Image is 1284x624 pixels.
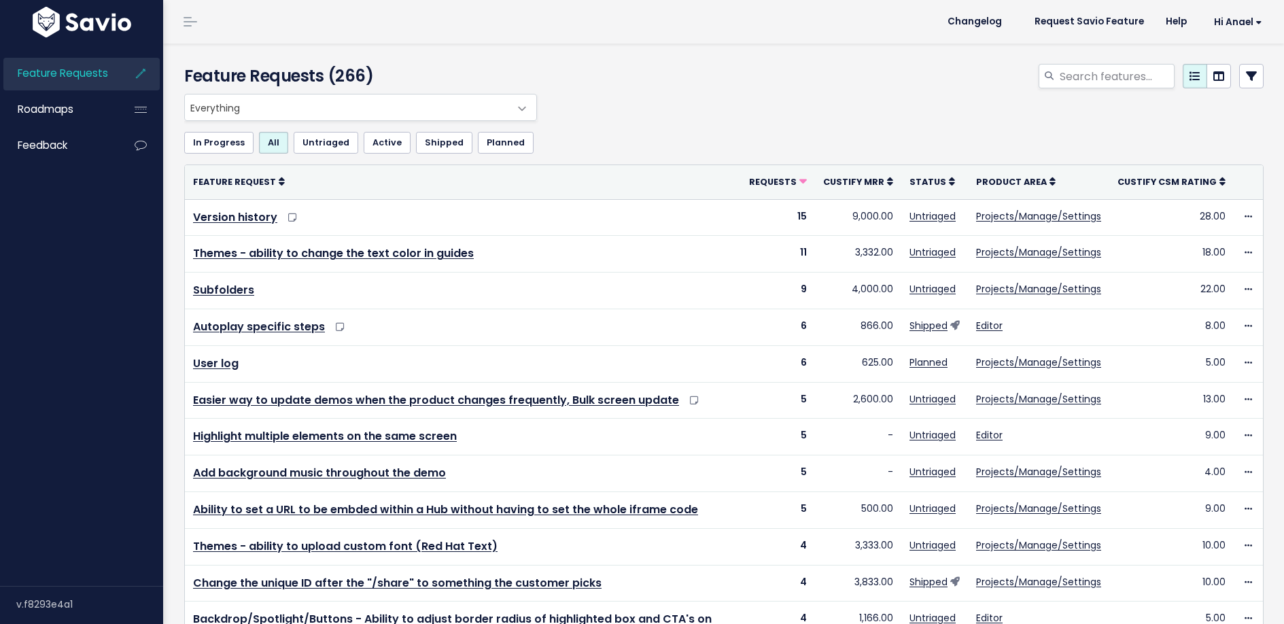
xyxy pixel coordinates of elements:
td: 4 [741,565,815,602]
a: Untriaged [909,282,956,296]
img: logo-white.9d6f32f41409.svg [29,7,135,37]
a: Autoplay specific steps [193,319,325,334]
td: 18.00 [1109,236,1234,273]
a: Untriaged [909,465,956,479]
a: Hi Anael [1198,12,1273,33]
a: Version history [193,209,277,225]
a: Feedback [3,130,113,161]
a: Planned [909,356,948,369]
span: Everything [185,94,509,120]
td: 6 [741,309,815,345]
a: Help [1155,12,1198,32]
span: Feature Requests [18,66,108,80]
a: Projects/Manage/Settings [976,465,1101,479]
td: 866.00 [815,309,901,345]
a: Easier way to update demos when the product changes frequently, Bulk screen update [193,392,679,408]
a: Custify mrr [823,175,893,188]
a: Projects/Manage/Settings [976,502,1101,515]
a: Untriaged [294,132,358,154]
span: Custify mrr [823,176,884,188]
a: Roadmaps [3,94,113,125]
a: Themes - ability to change the text color in guides [193,245,474,261]
td: 5 [741,455,815,492]
td: 9 [741,273,815,309]
a: Untriaged [909,502,956,515]
a: Untriaged [909,209,956,223]
a: Change the unique ID after the "/share" to something the customer picks [193,575,602,591]
td: 9.00 [1109,491,1234,528]
h4: Feature Requests (266) [184,64,531,88]
span: Feedback [18,138,67,152]
ul: Filter feature requests [184,132,1264,154]
a: In Progress [184,132,254,154]
a: Projects/Manage/Settings [976,209,1101,223]
td: 15 [741,199,815,236]
a: Custify csm rating [1117,175,1226,188]
span: Product Area [976,176,1047,188]
a: Planned [478,132,534,154]
a: All [259,132,288,154]
a: Untriaged [909,392,956,406]
td: 22.00 [1109,273,1234,309]
td: 4,000.00 [815,273,901,309]
a: Requests [749,175,807,188]
a: Editor [976,428,1003,442]
a: Feature Requests [3,58,113,89]
td: 3,332.00 [815,236,901,273]
span: Roadmaps [18,102,73,116]
td: 13.00 [1109,382,1234,419]
td: 11 [741,236,815,273]
a: Active [364,132,411,154]
td: 5 [741,491,815,528]
a: Untriaged [909,428,956,442]
span: Status [909,176,946,188]
a: Request Savio Feature [1024,12,1155,32]
td: 3,333.00 [815,528,901,565]
a: Product Area [976,175,1056,188]
a: Projects/Manage/Settings [976,575,1101,589]
td: 5.00 [1109,345,1234,382]
td: - [815,455,901,492]
td: 5 [741,382,815,419]
a: Shipped [416,132,472,154]
td: 10.00 [1109,565,1234,602]
a: Shipped [909,575,948,589]
td: 4.00 [1109,455,1234,492]
a: Highlight multiple elements on the same screen [193,428,457,444]
a: Untriaged [909,245,956,259]
td: 500.00 [815,491,901,528]
span: Changelog [948,17,1002,27]
a: Subfolders [193,282,254,298]
td: 9,000.00 [815,199,901,236]
a: Ability to set a URL to be embded within a Hub without having to set the whole iframe code [193,502,698,517]
a: User log [193,356,239,371]
td: 625.00 [815,345,901,382]
td: 2,600.00 [815,382,901,419]
td: 6 [741,345,815,382]
div: v.f8293e4a1 [16,587,163,622]
input: Search features... [1058,64,1175,88]
td: 9.00 [1109,419,1234,455]
td: 10.00 [1109,528,1234,565]
a: Add background music throughout the demo [193,465,446,481]
span: Requests [749,176,797,188]
a: Projects/Manage/Settings [976,356,1101,369]
a: Projects/Manage/Settings [976,392,1101,406]
a: Themes - ability to upload custom font (Red Hat Text) [193,538,498,554]
td: 28.00 [1109,199,1234,236]
td: 8.00 [1109,309,1234,345]
td: - [815,419,901,455]
a: Shipped [909,319,948,332]
td: 4 [741,528,815,565]
a: Status [909,175,955,188]
span: Everything [184,94,537,121]
a: Projects/Manage/Settings [976,538,1101,552]
td: 5 [741,419,815,455]
td: 3,833.00 [815,565,901,602]
a: Feature Request [193,175,285,188]
span: Feature Request [193,176,276,188]
a: Projects/Manage/Settings [976,282,1101,296]
a: Editor [976,319,1003,332]
span: Hi Anael [1214,17,1262,27]
a: Untriaged [909,538,956,552]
